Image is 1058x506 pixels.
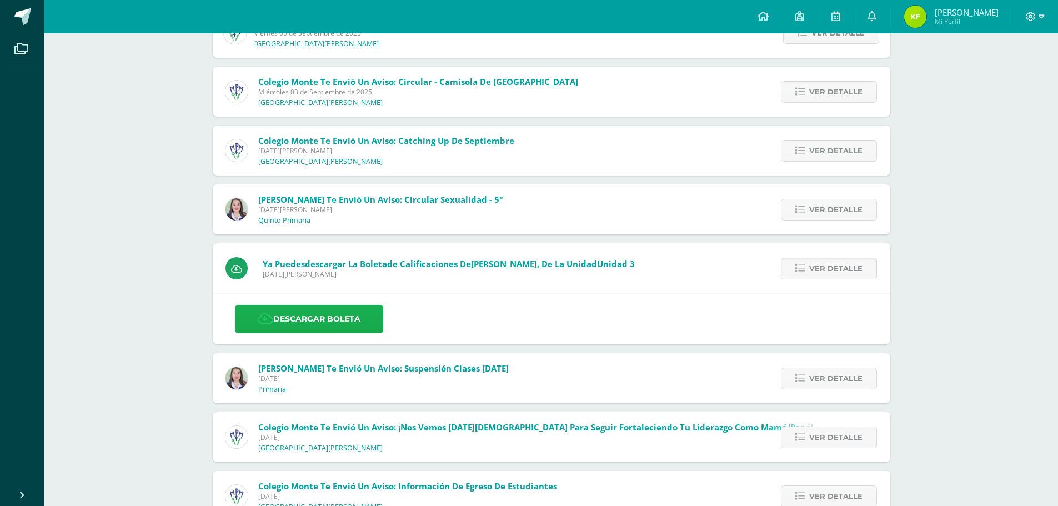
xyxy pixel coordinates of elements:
span: [PERSON_NAME] te envió un aviso: Circular Sexualidad - 5° [258,194,503,205]
span: [DATE] [258,433,813,442]
a: Descargar boleta [235,305,383,333]
span: Mi Perfil [935,17,999,26]
span: [DATE] [258,492,557,501]
span: [DATE][PERSON_NAME] [263,269,635,279]
img: a3978fa95217fc78923840df5a445bcb.png [225,139,248,162]
span: Ver detalle [809,258,863,279]
span: Ver detalle [809,82,863,102]
span: [PERSON_NAME] [935,7,999,18]
span: [DATE][PERSON_NAME] [258,146,514,156]
span: Ver detalle [809,368,863,389]
span: Miércoles 03 de Septiembre de 2025 [258,87,578,97]
span: Ya puedes de calificaciones de , de la unidad [263,258,635,269]
span: [DATE][PERSON_NAME] [258,205,503,214]
span: Ver detalle [809,427,863,448]
img: 2a26673bd1ba438b016617ddb0b7c9fc.png [225,198,248,221]
p: [GEOGRAPHIC_DATA][PERSON_NAME] [258,157,383,166]
span: Ver detalle [809,199,863,220]
span: [DATE] [258,374,509,383]
p: [GEOGRAPHIC_DATA][PERSON_NAME] [258,98,383,107]
span: [PERSON_NAME] [471,258,537,269]
span: Colegio Monte te envió un aviso: ¡Nos vemos [DATE][DEMOGRAPHIC_DATA] para seguir fortaleciendo tu... [258,422,813,433]
span: Colegio Monte te envió un aviso: Información de egreso de estudiantes [258,480,557,492]
span: Colegio Monte te envió un aviso: Catching Up de Septiembre [258,135,514,146]
img: ba5e6f670b99f2225e0936995edee68a.png [904,6,926,28]
p: [GEOGRAPHIC_DATA][PERSON_NAME] [254,39,379,48]
img: a3978fa95217fc78923840df5a445bcb.png [225,426,248,448]
img: 2a26673bd1ba438b016617ddb0b7c9fc.png [225,367,248,389]
p: Quinto Primaria [258,216,310,225]
p: [GEOGRAPHIC_DATA][PERSON_NAME] [258,444,383,453]
span: Colegio Monte te envió un aviso: circular - Camisola de [GEOGRAPHIC_DATA] [258,76,578,87]
img: a3978fa95217fc78923840df5a445bcb.png [225,81,248,103]
p: Primaria [258,385,286,394]
span: Unidad 3 [597,258,635,269]
span: Ver detalle [809,141,863,161]
span: [PERSON_NAME] te envió un aviso: Suspensión clases [DATE] [258,363,509,374]
span: descargar la boleta [305,258,387,269]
